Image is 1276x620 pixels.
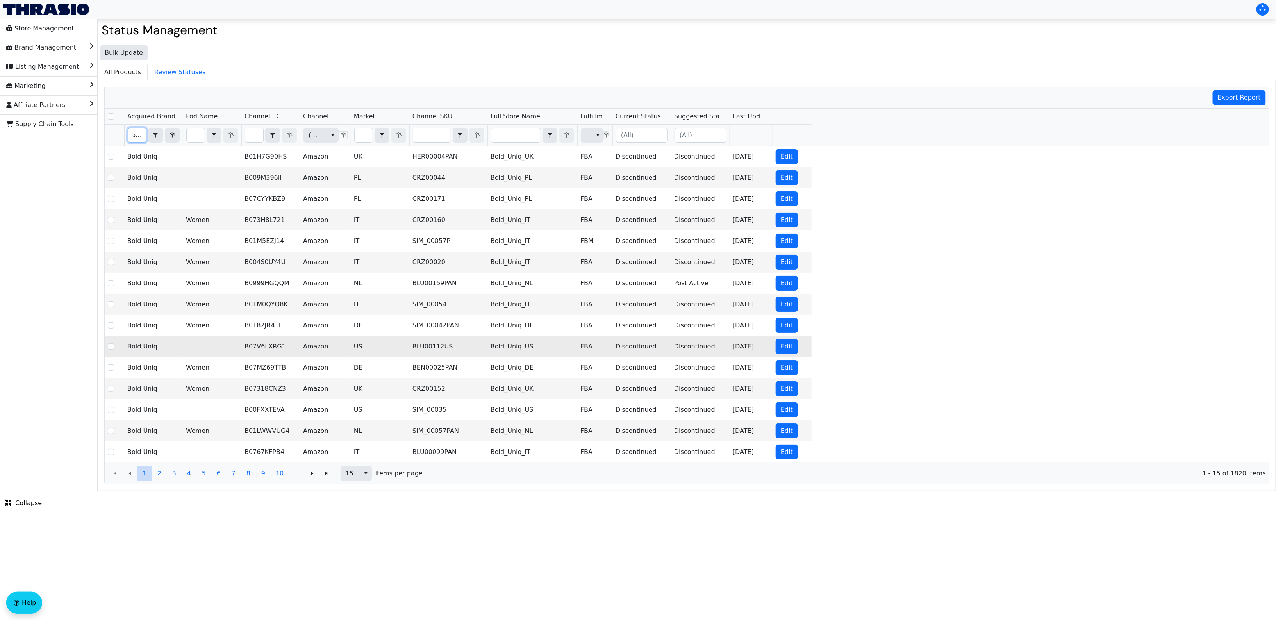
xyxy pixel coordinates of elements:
[241,315,300,336] td: B0182JR41I
[108,154,114,160] input: Select Row
[487,167,577,188] td: Bold_Uniq_PL
[341,466,372,481] span: Page size
[300,315,351,336] td: Amazon
[351,420,409,441] td: NL
[183,273,241,294] td: Women
[6,22,74,35] span: Store Management
[730,294,773,315] td: [DATE]
[612,188,671,209] td: Discontinued
[781,321,793,330] span: Edit
[730,420,773,441] td: [DATE]
[187,469,191,478] span: 4
[124,167,183,188] td: Bold Uniq
[592,128,603,142] button: select
[148,128,162,142] button: select
[674,112,726,121] span: Suggested Status
[241,209,300,230] td: B073H8L721
[351,273,409,294] td: NL
[409,273,487,294] td: BLU00159PAN
[207,128,221,142] button: select
[671,273,730,294] td: Post Active
[409,441,487,463] td: BLU00099PAN
[671,294,730,315] td: Discontinued
[217,469,221,478] span: 6
[6,41,76,54] span: Brand Management
[671,315,730,336] td: Discontinued
[256,466,271,481] button: Page 9
[351,441,409,463] td: IT
[487,273,577,294] td: Bold_Uniq_NL
[202,469,206,478] span: 5
[776,339,798,354] button: Edit
[409,420,487,441] td: SIM_00057PAN
[105,463,1269,484] div: Page 1 of 122
[776,423,798,438] button: Edit
[577,378,612,399] td: FBA
[577,209,612,230] td: FBA
[409,399,487,420] td: SIM_00035
[577,146,612,167] td: FBA
[241,357,300,378] td: B07MZ69TTB
[577,357,612,378] td: FBA
[730,146,773,167] td: [DATE]
[108,113,114,120] input: Select Row
[351,357,409,378] td: DE
[612,294,671,315] td: Discontinued
[241,294,300,315] td: B01M0QYQ8K
[487,441,577,463] td: Bold_Uniq_IT
[128,128,146,142] input: Filter
[671,167,730,188] td: Discontinued
[355,128,373,142] input: Filter
[781,215,793,225] span: Edit
[241,146,300,167] td: B01H7G90HS
[108,449,114,455] input: Select Row
[241,230,300,252] td: B01M5EZJ14
[124,230,183,252] td: Bold Uniq
[6,592,42,614] button: Help floatingactionbutton
[671,357,730,378] td: Discontinued
[351,336,409,357] td: US
[105,48,143,57] span: Bulk Update
[351,167,409,188] td: PL
[183,230,241,252] td: Women
[409,209,487,230] td: CRZ00160
[487,230,577,252] td: Bold_Uniq_IT
[577,336,612,357] td: FBA
[577,441,612,463] td: FBA
[487,378,577,399] td: Bold_Uniq_UK
[300,378,351,399] td: Amazon
[671,230,730,252] td: Discontinued
[671,441,730,463] td: Discontinued
[241,252,300,273] td: B004S0UY4U
[776,149,798,164] button: Edit
[577,167,612,188] td: FBA
[148,64,212,80] span: Review Statuses
[148,128,163,143] span: Choose Operator
[124,357,183,378] td: Bold Uniq
[409,294,487,315] td: SIM_00054
[612,441,671,463] td: Discontinued
[730,273,773,294] td: [DATE]
[124,273,183,294] td: Bold Uniq
[409,167,487,188] td: CRZ00044
[543,128,557,142] button: select
[108,175,114,181] input: Select Row
[612,125,671,146] th: Filter
[300,230,351,252] td: Amazon
[108,407,114,413] input: Select Row
[730,230,773,252] td: [DATE]
[300,336,351,357] td: Amazon
[261,469,265,478] span: 9
[241,399,300,420] td: B00FXXTEVA
[124,378,183,399] td: Bold Uniq
[196,466,211,481] button: Page 5
[232,469,236,478] span: 7
[241,441,300,463] td: B0767KFPB4
[241,188,300,209] td: B07CYYKBZ9
[127,112,175,121] span: Acquired Brand
[776,170,798,185] button: Edit
[300,167,351,188] td: Amazon
[245,128,263,142] input: Filter
[143,469,146,478] span: 1
[246,469,250,478] span: 8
